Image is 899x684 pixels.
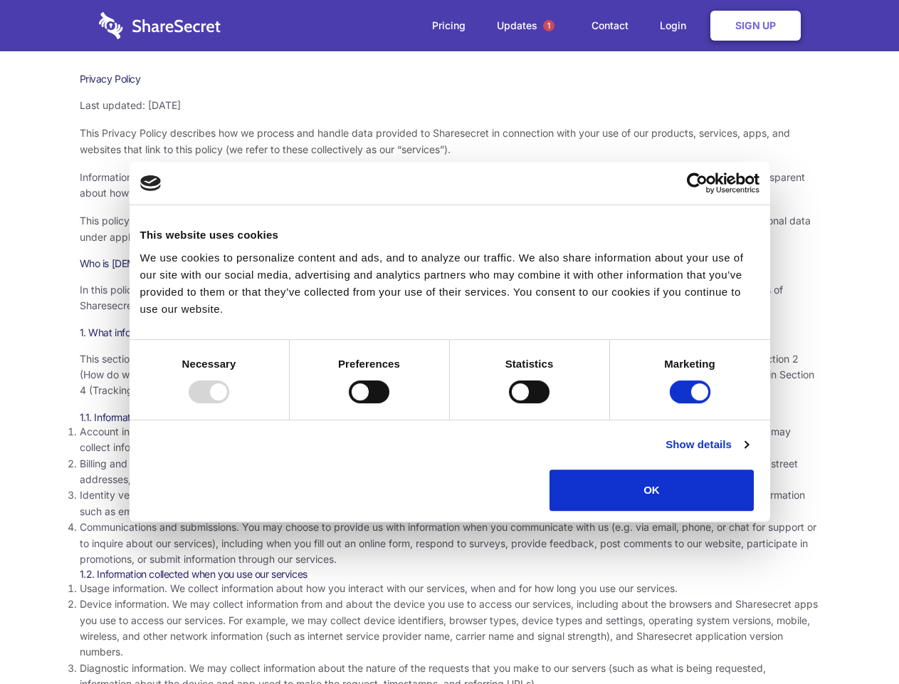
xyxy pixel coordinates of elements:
span: Account information. Our services generally require you to create an account before you can acces... [80,425,791,453]
span: 1.2. Information collected when you use our services [80,568,307,580]
div: We use cookies to personalize content and ads, and to analyze our traffic. We also share informat... [140,249,759,318]
span: In this policy, “Sharesecret,” “we,” “us,” and “our” refer to Sharesecret Inc., a U.S. company. S... [80,284,783,311]
span: Communications and submissions. You may choose to provide us with information when you communicat... [80,521,816,565]
strong: Necessary [182,358,236,370]
a: Show details [666,436,748,453]
span: Device information. We may collect information from and about the device you use to access our se... [80,598,818,658]
span: 1. What information do we collect about you? [80,326,276,338]
a: Usercentrics Cookiebot - opens in a new window [635,172,759,194]
span: Billing and payment information. In order to purchase a service, you may need to provide us with ... [80,457,798,485]
a: Sign Up [710,11,801,41]
strong: Preferences [338,358,400,370]
p: Last updated: [DATE] [80,98,820,113]
span: 1 [543,20,554,31]
strong: Statistics [505,358,554,370]
img: logo [140,175,162,191]
span: Usage information. We collect information about how you interact with our services, when and for ... [80,582,678,594]
span: Identity verification information. Some services require you to verify your identity as part of c... [80,489,805,517]
span: Who is [DEMOGRAPHIC_DATA]? [80,257,222,269]
span: This Privacy Policy describes how we process and handle data provided to Sharesecret in connectio... [80,127,790,155]
strong: Marketing [664,358,715,370]
div: This website uses cookies [140,227,759,244]
span: 1.1. Information you provide to us [80,411,223,423]
a: Pricing [418,4,480,48]
span: This section describes the various types of information we collect from and about you. To underst... [80,353,814,397]
img: logo-wordmark-white-trans-d4663122ce5f474addd5e946df7df03e33cb6a1c49d2221995e7729f52c070b2.svg [99,12,221,39]
a: Login [646,4,708,48]
span: Information security and privacy are at the heart of what Sharesecret values and promotes as a co... [80,171,805,199]
iframe: Drift Widget Chat Controller [828,613,882,667]
span: This policy uses the term “personal data” to refer to information that is related to an identifie... [80,214,811,242]
h1: Privacy Policy [80,73,820,85]
a: Contact [577,4,643,48]
button: OK [550,470,754,511]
